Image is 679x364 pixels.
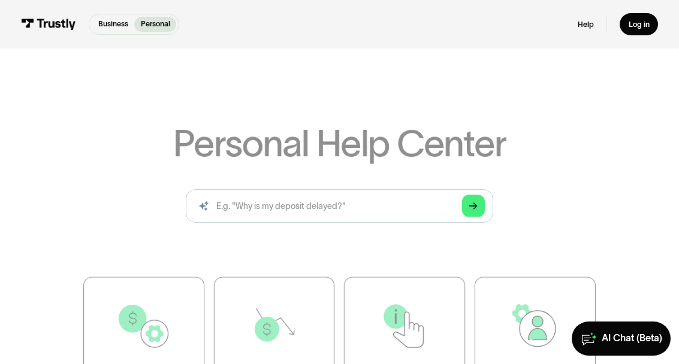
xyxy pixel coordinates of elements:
[602,332,662,345] div: AI Chat (Beta)
[578,20,594,29] a: Help
[92,17,134,32] a: Business
[572,321,671,356] a: AI Chat (Beta)
[629,20,650,29] div: Log in
[21,19,76,30] img: Trustly Logo
[173,126,506,163] h1: Personal Help Center
[186,189,493,223] form: Search
[620,13,657,35] a: Log in
[186,189,493,223] input: search
[98,19,128,30] p: Business
[134,17,176,32] a: Personal
[141,19,170,30] p: Personal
